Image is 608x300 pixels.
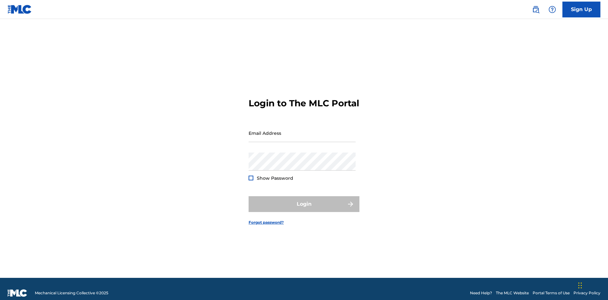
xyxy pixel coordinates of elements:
[562,2,600,17] a: Sign Up
[576,270,608,300] iframe: Chat Widget
[546,3,559,16] div: Help
[573,290,600,296] a: Privacy Policy
[532,6,540,13] img: search
[529,3,542,16] a: Public Search
[249,220,284,225] a: Forgot password?
[257,175,293,181] span: Show Password
[8,5,32,14] img: MLC Logo
[35,290,108,296] span: Mechanical Licensing Collective © 2025
[533,290,570,296] a: Portal Terms of Use
[578,276,582,295] div: Drag
[249,98,359,109] h3: Login to The MLC Portal
[470,290,492,296] a: Need Help?
[8,289,27,297] img: logo
[548,6,556,13] img: help
[496,290,529,296] a: The MLC Website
